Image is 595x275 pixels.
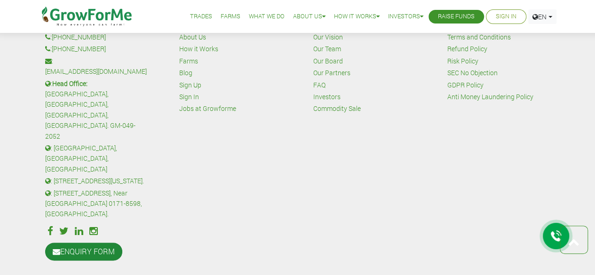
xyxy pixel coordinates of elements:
[179,68,192,78] a: Blog
[447,80,484,90] a: GDPR Policy
[388,12,423,22] a: Investors
[438,12,475,22] a: Raise Funds
[447,32,511,42] a: Terms and Conditions
[447,68,498,78] a: SEC No Objection
[221,12,240,22] a: Farms
[52,32,106,42] a: [PHONE_NUMBER]
[45,143,148,174] p: : [GEOGRAPHIC_DATA], [GEOGRAPHIC_DATA], [GEOGRAPHIC_DATA]
[179,56,198,66] a: Farms
[447,56,478,66] a: Risk Policy
[45,56,148,77] p: :
[313,92,341,102] a: Investors
[45,176,148,186] p: : [STREET_ADDRESS][US_STATE].
[496,12,516,22] a: Sign In
[293,12,325,22] a: About Us
[334,12,380,22] a: How it Works
[45,243,122,260] a: ENQUIRY FORM
[45,188,148,220] p: : [STREET_ADDRESS], Near [GEOGRAPHIC_DATA] 0171-8598, [GEOGRAPHIC_DATA].
[313,56,343,66] a: Our Board
[313,80,325,90] a: FAQ
[45,44,148,54] p: :
[45,79,148,141] p: : [GEOGRAPHIC_DATA], [GEOGRAPHIC_DATA], [GEOGRAPHIC_DATA], [GEOGRAPHIC_DATA]. GM-049-2052
[528,9,556,24] a: EN
[179,92,199,102] a: Sign In
[179,44,218,54] a: How it Works
[52,79,87,88] b: Head Office:
[179,103,236,114] a: Jobs at Growforme
[179,80,201,90] a: Sign Up
[190,12,212,22] a: Trades
[45,66,147,77] a: [EMAIL_ADDRESS][DOMAIN_NAME]
[52,44,106,54] a: [PHONE_NUMBER]
[313,44,341,54] a: Our Team
[313,103,361,114] a: Commodity Sale
[313,32,343,42] a: Our Vision
[313,68,350,78] a: Our Partners
[249,12,285,22] a: What We Do
[45,32,148,42] p: :
[447,44,487,54] a: Refund Policy
[447,92,533,102] a: Anti Money Laundering Policy
[179,32,206,42] a: About Us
